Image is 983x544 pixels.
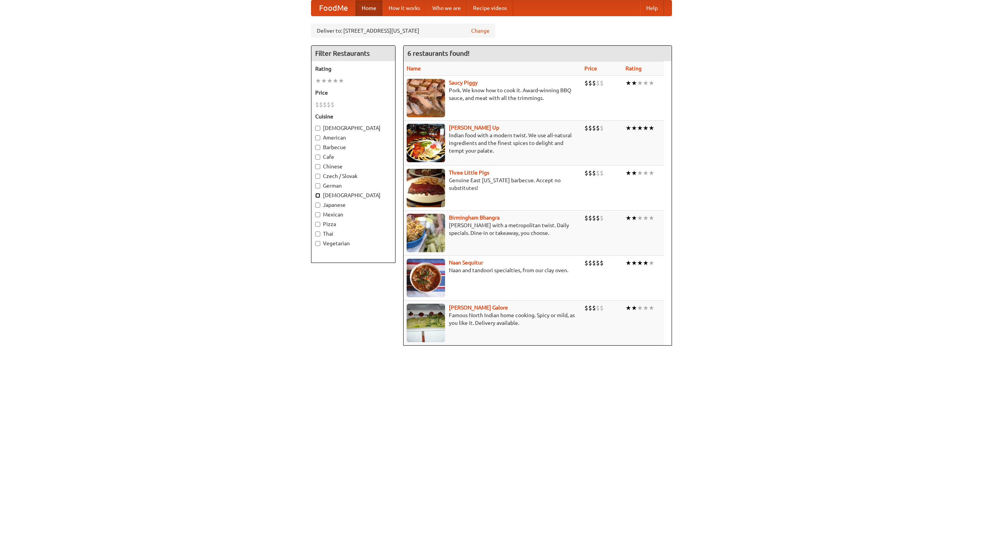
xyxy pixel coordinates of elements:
[584,65,597,72] a: Price
[315,193,320,198] input: [DEMOGRAPHIC_DATA]
[631,304,637,312] li: ★
[315,124,391,132] label: [DEMOGRAPHIC_DATA]
[327,100,331,109] li: $
[637,259,643,267] li: ★
[315,164,320,169] input: Chinese
[407,176,578,192] p: Genuine East [US_STATE] barbecue. Accept no substitutes!
[407,87,578,102] p: Pork. We know how to cook it. Award-winning BBQ sauce, and meat with all the trimmings.
[626,304,631,312] li: ★
[449,260,483,266] a: Naan Sequitur
[588,214,592,222] li: $
[315,211,391,218] label: Mexican
[592,169,596,177] li: $
[596,214,600,222] li: $
[584,214,588,222] li: $
[626,79,631,87] li: ★
[311,0,356,16] a: FoodMe
[643,259,649,267] li: ★
[315,134,391,141] label: American
[588,304,592,312] li: $
[637,214,643,222] li: ★
[315,203,320,208] input: Japanese
[407,65,421,72] a: Name
[626,169,631,177] li: ★
[649,79,654,87] li: ★
[315,113,391,120] h5: Cuisine
[407,79,445,117] img: saucy.jpg
[600,304,604,312] li: $
[643,169,649,177] li: ★
[640,0,664,16] a: Help
[631,259,637,267] li: ★
[315,183,320,188] input: German
[631,214,637,222] li: ★
[449,80,478,86] a: Saucy Piggy
[311,46,395,61] h4: Filter Restaurants
[407,131,578,155] p: Indian food with a modern twist. We use all-natural ingredients and the finest spices to delight ...
[315,163,391,170] label: Chinese
[323,100,327,109] li: $
[407,124,445,162] img: curryup.jpg
[449,304,508,311] b: [PERSON_NAME] Galore
[315,65,391,73] h5: Rating
[321,77,327,85] li: ★
[649,304,654,312] li: ★
[407,259,445,297] img: naansequitur.jpg
[315,212,320,217] input: Mexican
[315,201,391,209] label: Japanese
[584,304,588,312] li: $
[592,79,596,87] li: $
[592,214,596,222] li: $
[315,100,319,109] li: $
[407,169,445,207] img: littlepigs.jpg
[584,169,588,177] li: $
[315,145,320,150] input: Barbecue
[649,259,654,267] li: ★
[584,79,588,87] li: $
[315,191,391,199] label: [DEMOGRAPHIC_DATA]
[407,311,578,327] p: Famous North Indian home cooking. Spicy or mild, as you like it. Delivery available.
[382,0,426,16] a: How it works
[649,169,654,177] li: ★
[626,214,631,222] li: ★
[315,231,320,236] input: Thai
[600,259,604,267] li: $
[449,125,499,131] a: [PERSON_NAME] Up
[596,169,600,177] li: $
[315,230,391,238] label: Thai
[449,170,489,176] a: Three Little Pigs
[311,24,495,38] div: Deliver to: [STREET_ADDRESS][US_STATE]
[592,259,596,267] li: $
[315,77,321,85] li: ★
[637,169,643,177] li: ★
[449,215,500,221] a: Birmingham Bhangra
[600,214,604,222] li: $
[315,172,391,180] label: Czech / Slovak
[631,79,637,87] li: ★
[626,124,631,132] li: ★
[407,304,445,342] img: currygalore.jpg
[637,124,643,132] li: ★
[643,124,649,132] li: ★
[319,100,323,109] li: $
[426,0,467,16] a: Who we are
[338,77,344,85] li: ★
[588,79,592,87] li: $
[588,169,592,177] li: $
[356,0,382,16] a: Home
[592,124,596,132] li: $
[315,135,320,140] input: American
[333,77,338,85] li: ★
[596,79,600,87] li: $
[649,214,654,222] li: ★
[600,169,604,177] li: $
[315,89,391,96] h5: Price
[596,124,600,132] li: $
[315,220,391,228] label: Pizza
[407,221,578,237] p: [PERSON_NAME] with a metropolitan twist. Daily specials. Dine-in or takeaway, you choose.
[596,304,600,312] li: $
